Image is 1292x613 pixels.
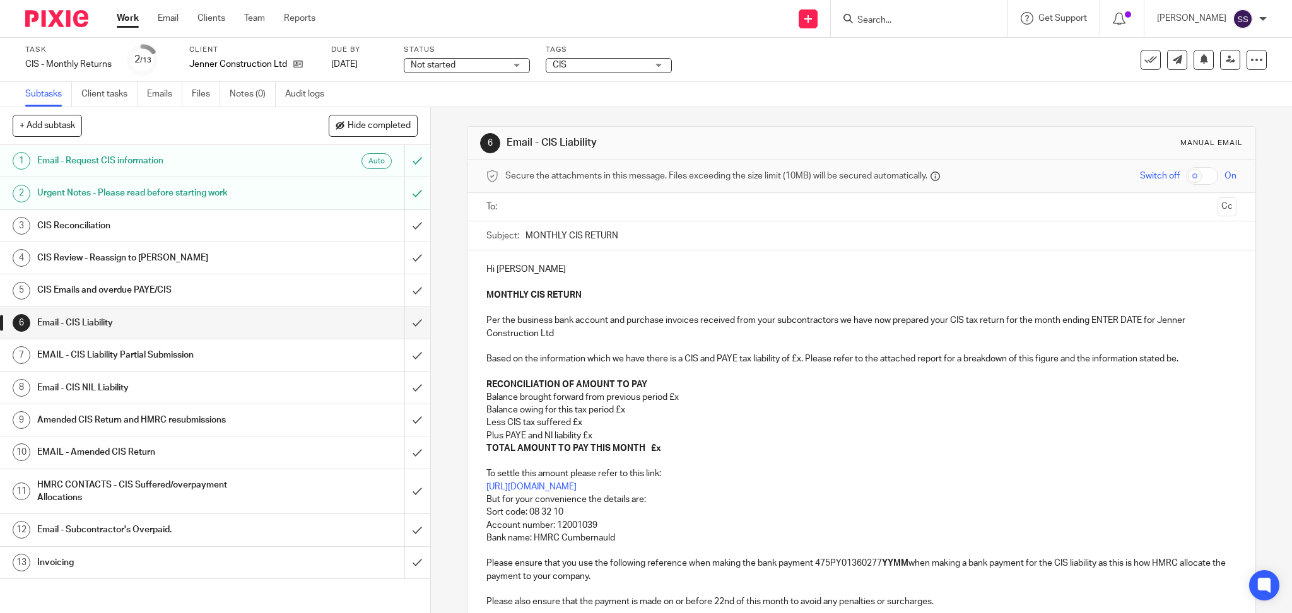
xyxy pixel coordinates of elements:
h1: CIS Reconciliation [37,216,274,235]
img: svg%3E [1233,9,1253,29]
img: Pixie [25,10,88,27]
strong: TOTAL AMOUNT TO PAY THIS MONTH £x [486,444,661,453]
div: 11 [13,482,30,500]
div: 13 [13,554,30,571]
div: CIS - Monthly Returns [25,58,112,71]
span: Not started [411,61,455,69]
h1: EMAIL - Amended CIS Return [37,443,274,462]
a: Notes (0) [230,82,276,107]
span: On [1224,170,1236,182]
div: Manual email [1180,138,1243,148]
div: 12 [13,521,30,539]
a: Clients [197,12,225,25]
label: Status [404,45,530,55]
div: Auto [361,153,392,169]
label: Client [189,45,315,55]
h1: CIS Review - Reassign to [PERSON_NAME] [37,248,274,267]
div: 1 [13,152,30,170]
a: Files [192,82,220,107]
p: Hi [PERSON_NAME] [486,263,1237,276]
span: CIS [553,61,567,69]
strong: MONTHLY CIS RETURN [486,291,582,300]
div: 7 [13,346,30,364]
a: Audit logs [285,82,334,107]
p: Balance owing for this tax period £x [486,404,1237,416]
div: 2 [13,185,30,202]
label: Task [25,45,112,55]
h1: Email - Subcontractor's Overpaid. [37,520,274,539]
a: [URL][DOMAIN_NAME] [486,482,577,491]
h1: Invoicing [37,553,274,572]
span: Switch off [1140,170,1180,182]
a: Team [244,12,265,25]
h1: CIS Emails and overdue PAYE/CIS [37,281,274,300]
span: Hide completed [348,121,411,131]
div: 3 [13,217,30,235]
button: + Add subtask [13,115,82,136]
div: 8 [13,379,30,397]
a: Subtasks [25,82,72,107]
a: Emails [147,82,182,107]
h1: EMAIL - CIS Liability Partial Submission [37,346,274,365]
button: Cc [1218,197,1236,216]
small: /13 [140,57,151,64]
button: Hide completed [329,115,418,136]
span: Secure the attachments in this message. Files exceeding the size limit (10MB) will be secured aut... [505,170,927,182]
a: Work [117,12,139,25]
strong: YYMM [882,559,908,568]
p: To settle this amount please refer to this link: But for your convenience the details are: Sort c... [486,455,1237,583]
label: Tags [546,45,672,55]
label: Subject: [486,230,519,242]
p: Please also ensure that the payment is made on or before 22nd of this month to avoid any penaltie... [486,595,1237,608]
h1: Email - CIS Liability [37,313,274,332]
p: Jenner Construction Ltd [189,58,287,71]
span: [DATE] [331,60,358,69]
div: 6 [13,314,30,332]
div: 2 [134,52,151,67]
strong: RECONCILIATION OF AMOUNT TO PAY [486,380,647,389]
div: 5 [13,282,30,300]
p: Less CIS tax suffered £x [486,416,1237,429]
p: Plus PAYE and NI liability £x [486,429,1237,442]
p: [PERSON_NAME] [1157,12,1226,25]
h1: Email - CIS NIL Liability [37,378,274,397]
h1: Email - CIS Liability [507,136,888,149]
p: Per the business bank account and purchase invoices received from your subcontractors we have now... [486,289,1237,391]
p: Balance brought forward from previous period £x [486,391,1237,404]
h1: HMRC CONTACTS - CIS Suffered/overpayment Allocations [37,476,274,508]
label: To: [486,201,500,213]
a: Reports [284,12,315,25]
h1: Amended CIS Return and HMRC resubmissions [37,411,274,429]
a: Client tasks [81,82,138,107]
span: Get Support [1038,14,1087,23]
a: Email [158,12,179,25]
div: 9 [13,411,30,429]
div: 10 [13,443,30,461]
div: 4 [13,249,30,267]
h1: Urgent Notes - Please read before starting work [37,184,274,202]
h1: Email - Request CIS information [37,151,274,170]
div: 6 [480,133,500,153]
input: Search [856,15,970,26]
label: Due by [331,45,388,55]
